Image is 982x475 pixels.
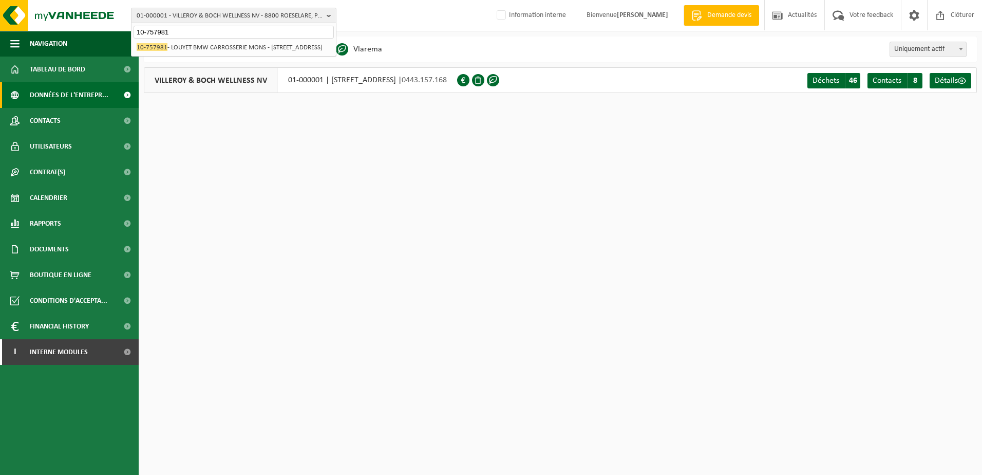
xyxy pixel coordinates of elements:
span: Tableau de bord [30,57,85,82]
a: Demande devis [684,5,759,26]
span: Déchets [813,77,839,85]
span: 8 [907,73,922,88]
span: Détails [935,77,958,85]
span: 0443.157.168 [402,76,447,84]
span: I [10,339,20,365]
span: Calendrier [30,185,67,211]
span: Conditions d'accepta... [30,288,107,314]
span: Contacts [30,108,61,134]
span: 01-000001 - VILLEROY & BOCH WELLNESS NV - 8800 ROESELARE, POPULIERSTRAAT 1 [137,8,323,24]
a: Déchets 46 [807,73,860,88]
span: Financial History [30,314,89,339]
span: Données de l'entrepr... [30,82,108,108]
span: Contrat(s) [30,159,65,185]
a: Détails [930,73,971,88]
span: Interne modules [30,339,88,365]
span: Documents [30,236,69,262]
div: 01-000001 | [STREET_ADDRESS] | [144,67,457,93]
span: Uniquement actif [890,42,967,57]
label: Information interne [495,8,566,23]
strong: [PERSON_NAME] [617,11,668,19]
span: 10-757981 [137,43,167,51]
input: Chercher des succursales liées [134,26,334,39]
li: - LOUYET BMW CARROSSERIE MONS - [STREET_ADDRESS] [134,41,334,54]
button: 01-000001 - VILLEROY & BOCH WELLNESS NV - 8800 ROESELARE, POPULIERSTRAAT 1 [131,8,336,23]
span: Navigation [30,31,67,57]
span: VILLEROY & BOCH WELLNESS NV [144,68,278,93]
span: Utilisateurs [30,134,72,159]
span: Uniquement actif [890,42,966,57]
span: Boutique en ligne [30,262,91,288]
a: Contacts 8 [867,73,922,88]
li: Vlarema [336,42,382,57]
span: Rapports [30,211,61,236]
span: Contacts [873,77,901,85]
span: Demande devis [705,10,754,21]
span: 46 [845,73,860,88]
